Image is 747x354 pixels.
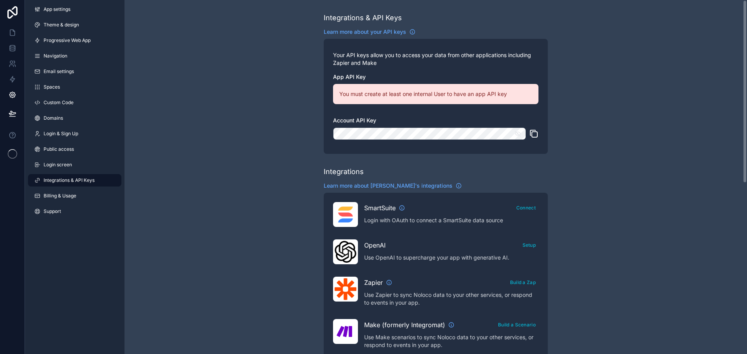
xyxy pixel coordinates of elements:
button: Setup [520,239,539,251]
span: Public access [44,146,74,152]
a: Navigation [28,50,121,62]
p: Use OpenAI to supercharge your app with generative AI. [364,254,538,262]
a: Domains [28,112,121,124]
a: Login screen [28,159,121,171]
span: Custom Code [44,99,74,106]
span: Progressive Web App [44,37,91,44]
span: Make (formerly Integromat) [364,320,445,330]
span: Login screen [44,162,72,168]
a: Build a Scenario [495,320,538,328]
span: App settings [44,6,70,12]
div: Integrations & API Keys [324,12,402,23]
a: App settings [28,3,121,16]
a: Billing & Usage [28,190,121,202]
span: App API Key [333,73,366,80]
a: Support [28,205,121,218]
img: Make (formerly Integromat) [335,321,356,342]
img: OpenAI [335,241,356,263]
img: SmartSuite [335,204,356,225]
span: Support [44,208,61,214]
span: OpenAI [364,241,386,250]
a: Integrations & API Keys [28,174,121,187]
p: Use Zapier to sync Noloco data to your other services, or respond to events in your app. [364,291,538,307]
span: SmartSuite [364,203,396,213]
a: Setup [520,241,539,248]
a: Build a Zap [507,278,538,286]
span: Learn more about [PERSON_NAME]'s integrations [324,182,452,190]
span: Learn more about your API keys [324,28,406,36]
span: Navigation [44,53,67,59]
span: Login & Sign Up [44,131,78,137]
span: Account API Key [333,117,376,124]
a: Custom Code [28,96,121,109]
a: Email settings [28,65,121,78]
a: Public access [28,143,121,155]
span: Zapier [364,278,383,287]
a: Theme & design [28,19,121,31]
span: Domains [44,115,63,121]
span: Spaces [44,84,60,90]
button: Build a Zap [507,277,538,288]
a: Connect [514,203,538,211]
p: Your API keys allow you to access your data from other applications including Zapier and Make [333,51,538,67]
a: Learn more about [PERSON_NAME]'s integrations [324,182,462,190]
p: Use Make scenarios to sync Noloco data to your other services, or respond to events in your app. [364,333,538,349]
span: Theme & design [44,22,79,28]
span: Billing & Usage [44,193,76,199]
button: Connect [514,202,538,213]
a: Spaces [28,81,121,93]
div: You must create at least one internal User to have an app API key [333,84,538,104]
a: Login & Sign Up [28,127,121,140]
button: Build a Scenario [495,319,538,330]
span: Email settings [44,68,74,75]
span: Integrations & API Keys [44,177,95,183]
a: Learn more about your API keys [324,28,416,36]
img: Zapier [335,278,356,300]
a: Progressive Web App [28,34,121,47]
div: Integrations [324,166,364,177]
p: Login with OAuth to connect a SmartSuite data source [364,216,538,224]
